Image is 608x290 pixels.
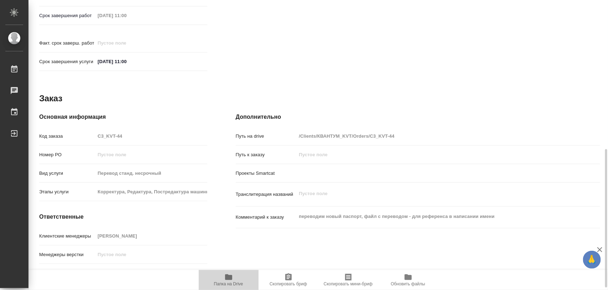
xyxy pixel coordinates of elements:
input: Пустое поле [296,131,570,141]
p: Менеджеры верстки [39,251,95,258]
button: Папка на Drive [199,270,259,290]
p: Клиентские менеджеры [39,233,95,240]
h4: Ответственные [39,213,207,221]
h2: Заказ [39,93,62,104]
p: Код заказа [39,133,95,140]
input: Пустое поле [95,131,207,141]
input: Пустое поле [296,149,570,160]
p: Номер РО [39,151,95,158]
input: Пустое поле [95,231,207,241]
textarea: переводим новый паспорт, файл с переводом - для референса в написании имени [296,210,570,223]
button: 🙏 [583,251,601,269]
span: Скопировать мини-бриф [324,281,373,286]
input: Пустое поле [95,10,157,21]
h4: Основная информация [39,113,207,121]
input: Пустое поле [95,249,207,260]
p: Проекты Smartcat [236,170,297,177]
h4: Дополнительно [236,113,600,121]
span: 🙏 [586,252,598,267]
input: Пустое поле [95,268,207,278]
p: Проектный менеджер [39,270,95,277]
p: Путь к заказу [236,151,297,158]
input: Пустое поле [95,38,157,48]
input: Пустое поле [95,187,207,197]
p: Срок завершения работ [39,12,95,19]
span: Скопировать бриф [270,281,307,286]
button: Скопировать мини-бриф [318,270,378,290]
span: Папка на Drive [214,281,243,286]
p: Этапы услуги [39,188,95,195]
input: Пустое поле [95,149,207,160]
p: Срок завершения услуги [39,58,95,65]
button: Скопировать бриф [259,270,318,290]
p: Факт. срок заверш. работ [39,40,95,47]
input: Пустое поле [95,168,207,178]
button: Обновить файлы [378,270,438,290]
input: ✎ Введи что-нибудь [95,56,157,67]
p: Транслитерация названий [236,191,297,198]
p: Вид услуги [39,170,95,177]
p: Комментарий к заказу [236,214,297,221]
span: Обновить файлы [391,281,425,286]
p: Путь на drive [236,133,297,140]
